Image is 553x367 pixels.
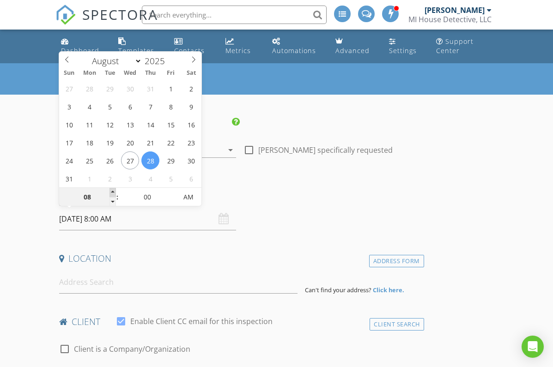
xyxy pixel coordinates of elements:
[141,79,159,97] span: July 31, 2025
[174,46,205,55] div: Contacts
[142,55,172,67] input: Year
[142,6,327,24] input: Search everything...
[182,115,200,133] span: August 16, 2025
[181,70,201,76] span: Sat
[74,344,190,354] label: Client is a Company/Organization
[121,169,139,187] span: September 3, 2025
[373,286,404,294] strong: Click here.
[162,151,180,169] span: August 29, 2025
[141,169,159,187] span: September 4, 2025
[432,33,496,60] a: Support Center
[305,286,371,294] span: Can't find your address?
[60,97,78,115] span: August 3, 2025
[258,145,393,155] label: [PERSON_NAME] specifically requested
[141,115,159,133] span: August 14, 2025
[101,151,119,169] span: August 26, 2025
[60,151,78,169] span: August 24, 2025
[101,79,119,97] span: July 29, 2025
[182,151,200,169] span: August 30, 2025
[57,33,108,60] a: Dashboard
[162,115,180,133] span: August 15, 2025
[100,70,120,76] span: Tue
[162,169,180,187] span: September 5, 2025
[80,169,98,187] span: September 1, 2025
[130,317,273,326] label: Enable Client CC email for this inspection
[121,151,139,169] span: August 27, 2025
[182,79,200,97] span: August 2, 2025
[80,151,98,169] span: August 25, 2025
[59,189,420,201] h4: Date/Time
[115,33,163,60] a: Templates
[82,5,158,24] span: SPECTORA
[182,133,200,151] span: August 23, 2025
[60,169,78,187] span: August 31, 2025
[101,133,119,151] span: August 19, 2025
[370,318,424,331] div: Client Search
[176,188,201,206] span: Click to toggle
[182,169,200,187] span: September 6, 2025
[118,46,154,55] div: Templates
[162,133,180,151] span: August 22, 2025
[61,46,99,55] div: Dashboard
[408,15,492,24] div: MI House Detective, LLC
[369,255,424,267] div: Address Form
[59,253,420,265] h4: Location
[170,33,214,60] a: Contacts
[59,208,236,230] input: Select date
[116,188,119,206] span: :
[182,97,200,115] span: August 9, 2025
[80,115,98,133] span: August 11, 2025
[60,133,78,151] span: August 17, 2025
[59,70,79,76] span: Sun
[225,144,236,156] i: arrow_drop_down
[59,316,420,328] h4: client
[121,115,139,133] span: August 13, 2025
[79,70,100,76] span: Mon
[80,79,98,97] span: July 28, 2025
[225,46,251,55] div: Metrics
[140,70,161,76] span: Thu
[335,46,370,55] div: Advanced
[272,46,316,55] div: Automations
[121,133,139,151] span: August 20, 2025
[162,97,180,115] span: August 8, 2025
[389,46,417,55] div: Settings
[60,79,78,97] span: July 27, 2025
[80,133,98,151] span: August 18, 2025
[141,97,159,115] span: August 7, 2025
[121,79,139,97] span: July 30, 2025
[121,97,139,115] span: August 6, 2025
[161,70,181,76] span: Fri
[436,37,474,55] div: Support Center
[101,169,119,187] span: September 2, 2025
[60,115,78,133] span: August 10, 2025
[55,5,76,25] img: The Best Home Inspection Software - Spectora
[162,79,180,97] span: August 1, 2025
[385,33,425,60] a: Settings
[80,97,98,115] span: August 4, 2025
[141,133,159,151] span: August 21, 2025
[59,271,298,294] input: Address Search
[332,33,378,60] a: Advanced
[425,6,485,15] div: [PERSON_NAME]
[120,70,140,76] span: Wed
[101,115,119,133] span: August 12, 2025
[222,33,261,60] a: Metrics
[268,33,324,60] a: Automations (Advanced)
[522,336,544,358] div: Open Intercom Messenger
[55,12,158,32] a: SPECTORA
[101,97,119,115] span: August 5, 2025
[141,151,159,169] span: August 28, 2025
